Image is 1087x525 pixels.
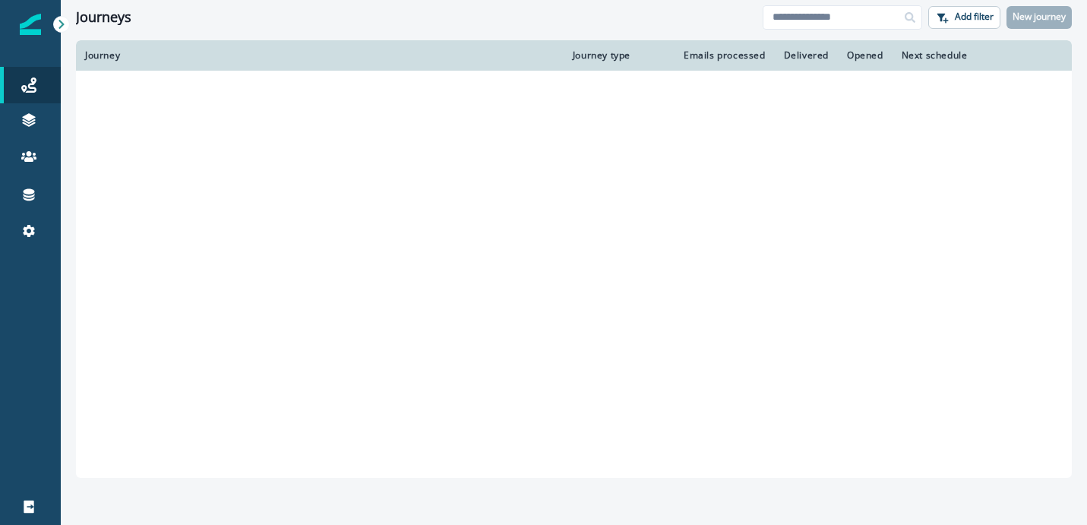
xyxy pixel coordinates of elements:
button: New journey [1006,6,1072,29]
div: Emails processed [681,49,765,62]
div: Delivered [784,49,829,62]
div: Journey type [573,49,663,62]
img: Inflection [20,14,41,35]
button: Add filter [928,6,1000,29]
div: Opened [847,49,883,62]
p: New journey [1013,11,1066,22]
div: Journey [85,49,555,62]
p: Add filter [955,11,994,22]
h1: Journeys [76,9,131,26]
div: Next schedule [902,49,1027,62]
